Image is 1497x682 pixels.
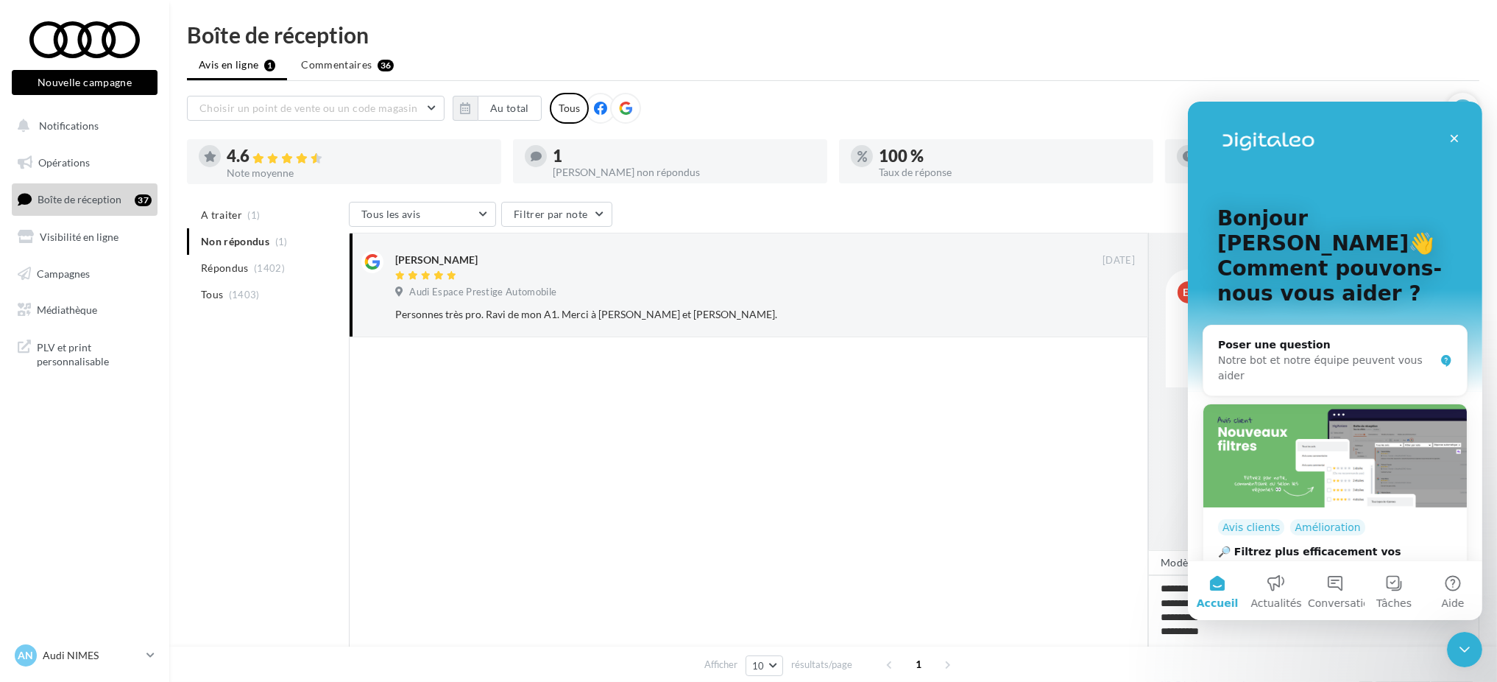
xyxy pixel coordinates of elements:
[1103,254,1135,267] span: [DATE]
[38,156,90,169] span: Opérations
[39,119,99,132] span: Notifications
[1148,550,1276,575] button: Modèle de réponse
[9,295,160,326] a: Médiathèque
[1447,632,1482,667] iframe: Intercom live chat
[9,259,160,289] a: Campagnes
[453,96,542,121] button: Au total
[395,307,1039,322] div: Personnes très pro. Ravi de mon A1. Merci à [PERSON_NAME] et [PERSON_NAME].
[361,208,421,220] span: Tous les avis
[1183,285,1195,300] span: EL
[501,202,612,227] button: Filtrer par note
[746,655,783,676] button: 10
[201,261,249,275] span: Répondus
[187,96,445,121] button: Choisir un point de vente ou un code magasin
[18,648,34,663] span: AN
[187,24,1479,46] div: Boîte de réception
[9,183,160,215] a: Boîte de réception37
[550,93,589,124] div: Tous
[378,60,394,71] div: 36
[135,194,152,206] div: 37
[37,303,97,316] span: Médiathèque
[227,168,489,178] div: Note moyenne
[301,57,372,72] span: Commentaires
[9,110,155,141] button: Notifications
[201,208,242,222] span: A traiter
[409,286,556,299] span: Audi Espace Prestige Automobile
[227,148,489,165] div: 4.6
[254,262,285,274] span: (1402)
[12,641,158,669] a: AN Audi NIMES
[9,222,160,253] a: Visibilité en ligne
[37,337,152,369] span: PLV et print personnalisable
[9,331,160,375] a: PLV et print personnalisable
[349,202,496,227] button: Tous les avis
[40,231,118,243] span: Visibilité en ligne
[43,648,141,663] p: Audi NIMES
[248,209,261,221] span: (1)
[9,147,160,178] a: Opérations
[553,167,815,177] div: [PERSON_NAME] non répondus
[1188,102,1482,620] iframe: Intercom live chat
[879,167,1142,177] div: Taux de réponse
[12,70,158,95] button: Nouvelle campagne
[791,658,852,672] span: résultats/page
[553,148,815,164] div: 1
[229,289,260,300] span: (1403)
[37,267,90,279] span: Campagnes
[704,658,737,672] span: Afficher
[395,253,478,267] div: [PERSON_NAME]
[752,660,765,672] span: 10
[199,102,417,114] span: Choisir un point de vente ou un code magasin
[201,287,223,302] span: Tous
[478,96,542,121] button: Au total
[907,653,930,676] span: 1
[38,193,121,205] span: Boîte de réception
[879,148,1142,164] div: 100 %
